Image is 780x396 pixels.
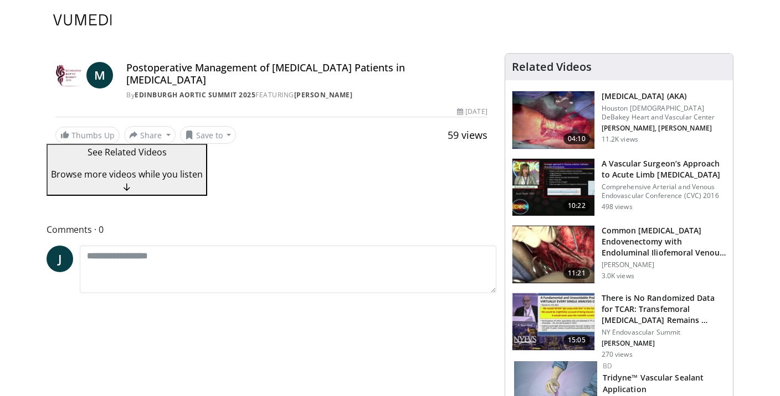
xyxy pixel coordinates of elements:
h4: Related Videos [512,60,592,74]
p: Comprehensive Arterial and Venous Endovascular Conference (CVC) 2016 [602,183,726,200]
span: 59 views [448,128,487,142]
a: BD [603,361,612,371]
img: dd278d4f-be59-4607-9cdd-c9a8ebe87039.150x105_q85_crop-smart_upscale.jpg [512,91,594,149]
img: 9c9270b3-6b5c-451a-83cd-82a33d3da83f.150x105_q85_crop-smart_upscale.jpg [512,293,594,351]
img: Edinburgh Aortic Summit 2025 [55,62,82,88]
h3: There is No Randomized Data for TCAR: Transfemoral Stenting Remains a Viable Option [602,293,726,326]
p: [PERSON_NAME] [602,260,726,269]
button: See Related Videos Browse more videos while you listen [47,144,207,196]
a: 04:10 [MEDICAL_DATA] (AKA) Houston [DEMOGRAPHIC_DATA] DeBakey Heart and Vascular Center [PERSON_N... [512,91,726,149]
span: Comments 0 [47,222,496,237]
div: [DATE] [457,107,487,117]
img: VuMedi Logo [53,14,112,25]
p: 498 views [602,202,633,211]
img: 9nZFQMepuQiumqNn4xMDoxOm1xO1xPzH.150x105_q85_crop-smart_upscale.jpg [512,226,594,283]
a: 15:05 There is No Randomized Data for TCAR: Transfemoral [MEDICAL_DATA] Remains … NY Endovascular... [512,293,726,359]
a: Thumbs Up [55,127,120,144]
h3: Common Femoral Vein Endovenectomy with Endoluminal Iliofemoral Venous Recanalization [602,225,726,258]
span: Browse more videos while you listen [51,168,203,180]
a: M [86,62,113,88]
span: 11:21 [563,268,590,279]
a: Edinburgh Aortic Summit 2025 [135,90,255,100]
h4: Postoperative Management of [MEDICAL_DATA] Patients in [MEDICAL_DATA] [126,62,487,86]
a: 10:22 A Vascular Surgeon’s Approach to Acute Limb [MEDICAL_DATA] Comprehensive Arterial and Venou... [512,158,726,217]
img: 52f84aca-cd55-44c0-bcf9-6a02679c870d.150x105_q85_crop-smart_upscale.jpg [512,159,594,216]
span: 10:22 [563,200,590,211]
a: [PERSON_NAME] [294,90,353,100]
p: See Related Videos [51,145,203,159]
h3: A Vascular Surgeon’s Approach to Acute Limb [MEDICAL_DATA] [602,158,726,180]
button: Share [124,126,176,144]
h3: [MEDICAL_DATA] (AKA) [602,91,726,102]
p: Kenneth Rosenfield [602,339,726,348]
span: 15:05 [563,335,590,346]
p: 3.0K views [602,272,634,280]
button: Save to [180,126,237,144]
p: NY Endovascular Summit [602,328,726,337]
p: 11.2K views [602,135,638,144]
span: 04:10 [563,133,590,144]
a: 11:21 Common [MEDICAL_DATA] Endovenectomy with Endoluminal Iliofemoral Venou… [PERSON_NAME] 3.0K ... [512,225,726,284]
a: J [47,246,73,272]
p: 270 views [602,350,633,359]
p: Maham Rahimi [602,124,726,133]
a: Tridyne™ Vascular Sealant Application [603,372,704,394]
p: Houston [DEMOGRAPHIC_DATA] DeBakey Heart and Vascular Center [602,104,726,122]
div: By FEATURING [126,90,487,100]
